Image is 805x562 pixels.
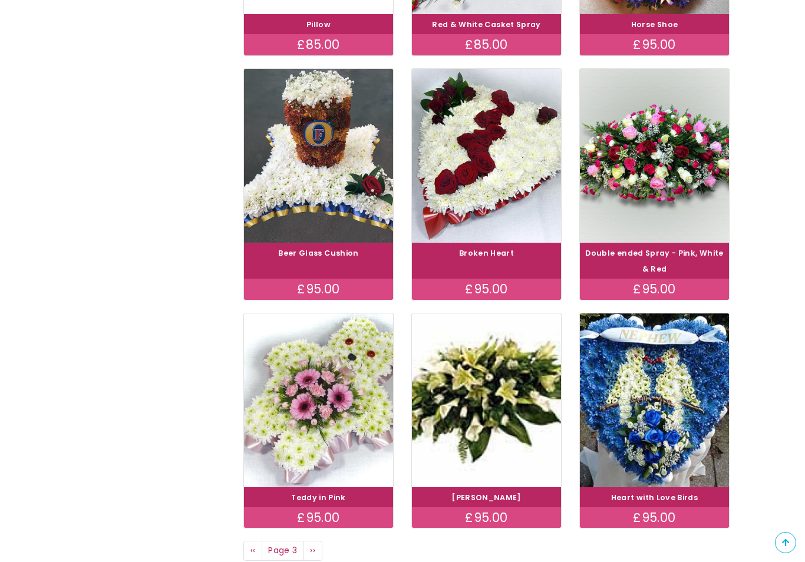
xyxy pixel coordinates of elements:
div: £95.00 [244,279,393,300]
img: Beer Glass Cushion [244,69,393,243]
a: Horse Shoe [631,19,678,29]
a: Pillow [306,19,331,29]
div: £95.00 [412,507,561,528]
img: Lily Spray [412,313,561,487]
div: £95.00 [580,507,729,528]
nav: Page navigation [243,541,730,561]
div: £95.00 [580,34,729,55]
span: Page 3 [262,541,304,561]
span: ‹‹ [250,544,256,556]
div: £85.00 [244,34,393,55]
img: Teddy in Pink [244,313,393,487]
a: Heart with Love Birds [611,492,698,503]
img: Double ended Spray - Pink, White & Red [580,69,729,243]
a: Teddy in Pink [291,492,346,503]
a: Broken Heart [459,248,514,258]
div: £95.00 [244,507,393,528]
a: Beer Glass Cushion [278,248,358,258]
span: ›› [310,544,315,556]
div: £95.00 [580,279,729,300]
img: Broken Heart [412,69,561,243]
img: Heart with Love Birds [580,313,729,487]
div: £95.00 [412,279,561,300]
div: £85.00 [412,34,561,55]
a: Red & White Casket Spray [432,19,540,29]
a: [PERSON_NAME] [451,492,522,503]
a: Double ended Spray - Pink, White & Red [585,248,723,274]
